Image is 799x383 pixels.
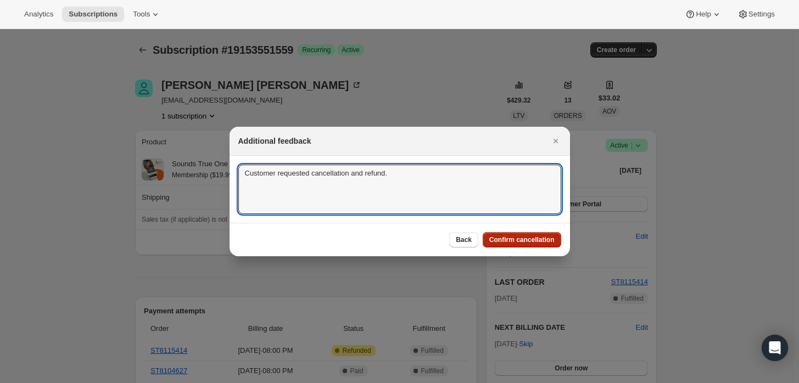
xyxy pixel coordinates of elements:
button: Tools [126,7,167,22]
span: Tools [133,10,150,19]
button: Close [548,133,563,149]
textarea: Customer requested cancellation and refund. [238,165,561,214]
button: Analytics [18,7,60,22]
div: Open Intercom Messenger [762,335,788,361]
h2: Additional feedback [238,136,311,147]
button: Confirm cancellation [483,232,561,247]
span: Subscriptions [69,10,118,19]
button: Settings [731,7,781,22]
button: Back [449,232,478,247]
span: Settings [748,10,775,19]
button: Help [678,7,728,22]
span: Confirm cancellation [489,235,555,244]
span: Back [456,235,472,244]
span: Analytics [24,10,53,19]
span: Help [696,10,711,19]
button: Subscriptions [62,7,124,22]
